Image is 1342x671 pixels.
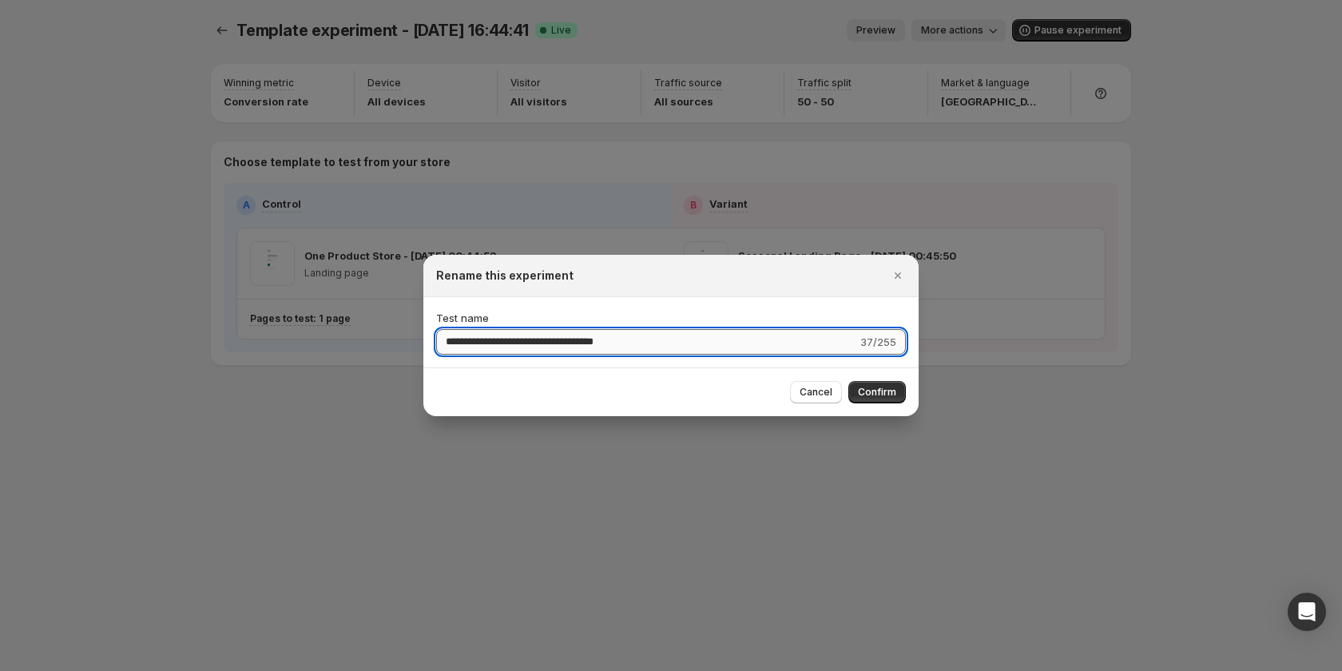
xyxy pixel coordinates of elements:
[858,386,896,399] span: Confirm
[790,381,842,403] button: Cancel
[848,381,906,403] button: Confirm
[436,312,489,324] span: Test name
[887,264,909,287] button: Close
[800,386,832,399] span: Cancel
[436,268,574,284] h2: Rename this experiment
[1288,593,1326,631] div: Open Intercom Messenger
